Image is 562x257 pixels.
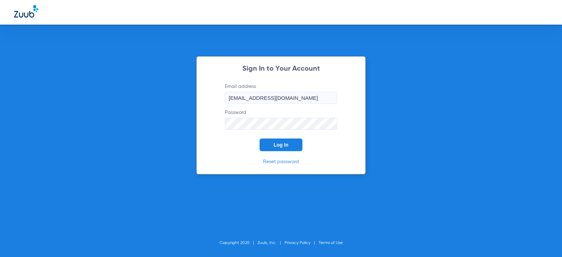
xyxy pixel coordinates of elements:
[274,142,288,148] span: Log In
[214,65,348,72] h2: Sign In to Your Account
[285,241,311,245] a: Privacy Policy
[220,239,257,246] li: Copyright 2025
[260,139,302,151] button: Log In
[225,109,337,130] label: Password
[225,92,337,104] input: Email address
[14,5,38,18] img: Zuub Logo
[257,239,285,246] li: Zuub, Inc.
[225,118,337,130] input: Password
[225,83,337,104] label: Email address
[319,241,343,245] a: Terms of Use
[263,159,299,164] a: Reset password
